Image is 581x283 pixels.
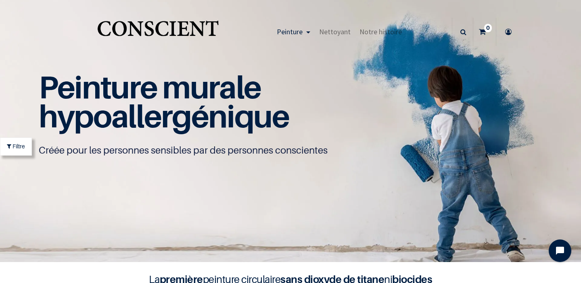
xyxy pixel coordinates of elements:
a: Peinture [272,18,315,46]
span: Filtre [13,142,25,150]
a: Logo of Conscient [96,16,220,48]
p: Créée pour les personnes sensibles par des personnes conscientes [39,144,542,157]
a: 0 [473,18,496,46]
span: Notre histoire [359,27,402,36]
span: Peinture murale [39,68,261,106]
span: hypoallergénique [39,97,289,135]
sup: 0 [484,24,492,32]
span: Peinture [277,27,303,36]
img: Conscient [96,16,220,48]
span: Nettoyant [319,27,351,36]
